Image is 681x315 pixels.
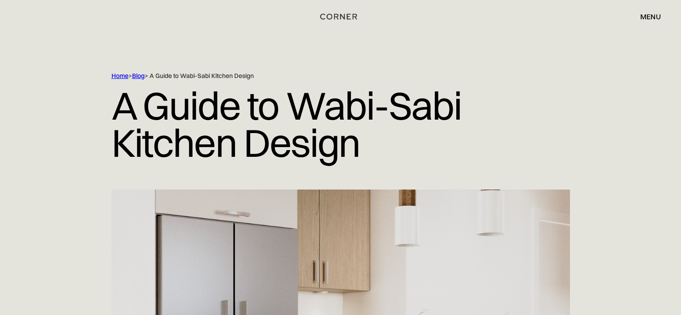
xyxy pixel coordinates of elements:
[640,13,661,20] div: menu
[111,72,128,80] a: Home
[317,11,364,22] a: home
[111,72,532,80] div: > > A Guide to Wabi-Sabi Kitchen Design
[631,9,661,24] div: menu
[132,72,145,80] a: Blog
[111,80,570,168] h1: A Guide to Wabi-Sabi Kitchen Design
